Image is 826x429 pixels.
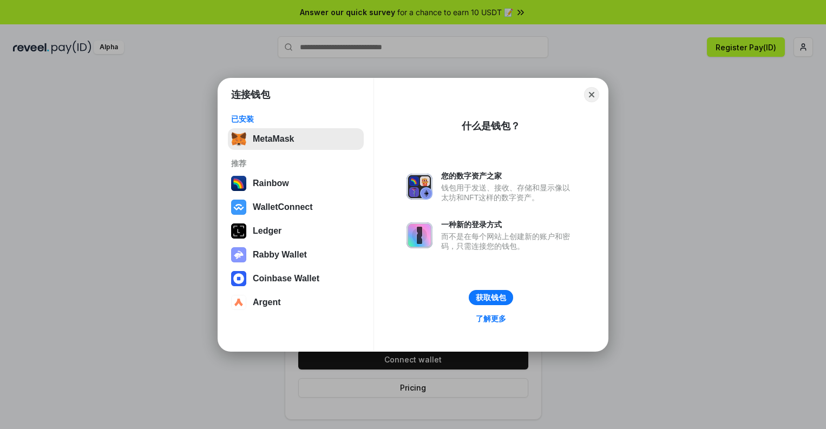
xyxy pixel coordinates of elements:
button: 获取钱包 [469,290,513,305]
img: svg+xml,%3Csvg%20xmlns%3D%22http%3A%2F%2Fwww.w3.org%2F2000%2Fsvg%22%20fill%3D%22none%22%20viewBox... [407,174,432,200]
div: Rainbow [253,179,289,188]
button: Argent [228,292,364,313]
div: 而不是在每个网站上创建新的账户和密码，只需连接您的钱包。 [441,232,575,251]
img: svg+xml,%3Csvg%20width%3D%2228%22%20height%3D%2228%22%20viewBox%3D%220%200%2028%2028%22%20fill%3D... [231,200,246,215]
div: MetaMask [253,134,294,144]
div: 获取钱包 [476,293,506,302]
div: WalletConnect [253,202,313,212]
button: Rabby Wallet [228,244,364,266]
div: 什么是钱包？ [462,120,520,133]
div: 您的数字资产之家 [441,171,575,181]
div: 推荐 [231,159,360,168]
div: 一种新的登录方式 [441,220,575,229]
img: svg+xml,%3Csvg%20width%3D%2228%22%20height%3D%2228%22%20viewBox%3D%220%200%2028%2028%22%20fill%3D... [231,295,246,310]
div: Argent [253,298,281,307]
img: svg+xml,%3Csvg%20width%3D%2228%22%20height%3D%2228%22%20viewBox%3D%220%200%2028%2028%22%20fill%3D... [231,271,246,286]
div: 钱包用于发送、接收、存储和显示像以太坊和NFT这样的数字资产。 [441,183,575,202]
div: Ledger [253,226,281,236]
img: svg+xml,%3Csvg%20xmlns%3D%22http%3A%2F%2Fwww.w3.org%2F2000%2Fsvg%22%20width%3D%2228%22%20height%3... [231,223,246,239]
div: 已安装 [231,114,360,124]
button: Rainbow [228,173,364,194]
button: WalletConnect [228,196,364,218]
button: MetaMask [228,128,364,150]
a: 了解更多 [469,312,513,326]
div: Coinbase Wallet [253,274,319,283]
button: Coinbase Wallet [228,268,364,289]
button: Close [584,87,599,102]
img: svg+xml,%3Csvg%20xmlns%3D%22http%3A%2F%2Fwww.w3.org%2F2000%2Fsvg%22%20fill%3D%22none%22%20viewBox... [231,247,246,262]
img: svg+xml,%3Csvg%20fill%3D%22none%22%20height%3D%2233%22%20viewBox%3D%220%200%2035%2033%22%20width%... [231,131,246,147]
div: 了解更多 [476,314,506,324]
h1: 连接钱包 [231,88,270,101]
img: svg+xml,%3Csvg%20xmlns%3D%22http%3A%2F%2Fwww.w3.org%2F2000%2Fsvg%22%20fill%3D%22none%22%20viewBox... [407,222,432,248]
button: Ledger [228,220,364,242]
img: svg+xml,%3Csvg%20width%3D%22120%22%20height%3D%22120%22%20viewBox%3D%220%200%20120%20120%22%20fil... [231,176,246,191]
div: Rabby Wallet [253,250,307,260]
